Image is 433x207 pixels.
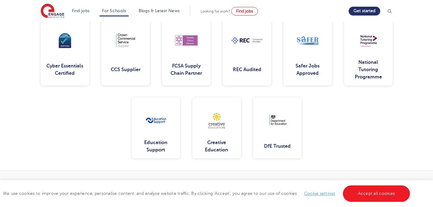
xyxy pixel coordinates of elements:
span: Looking for work? [201,9,230,13]
div: CCS Supplier [106,59,145,81]
a: Find jobs [231,7,258,16]
a: Get started [349,7,380,16]
div: FCSA Supply Chain Partner [167,59,206,81]
a: Blogs & Latest News [139,9,180,13]
a: For Schools [102,9,126,13]
span: We use cookies to improve your experience, personalise content, and analyse website traffic. By c... [3,191,411,196]
a: Cookie settings [304,191,335,196]
div: Safer Jobs Approved [288,59,327,81]
img: Engage Education [41,4,64,19]
div: REC Audited [228,59,266,81]
div: Education Support [137,139,175,154]
a: Accept all cookies [343,185,410,202]
div: Creative Education [197,139,236,154]
div: Cyber Essentials Certified [46,59,84,81]
a: Find jobs [72,9,90,13]
div: DfE Trusted [258,139,297,154]
span: Find jobs [236,9,253,13]
div: National Tutoring Programme [349,59,388,81]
